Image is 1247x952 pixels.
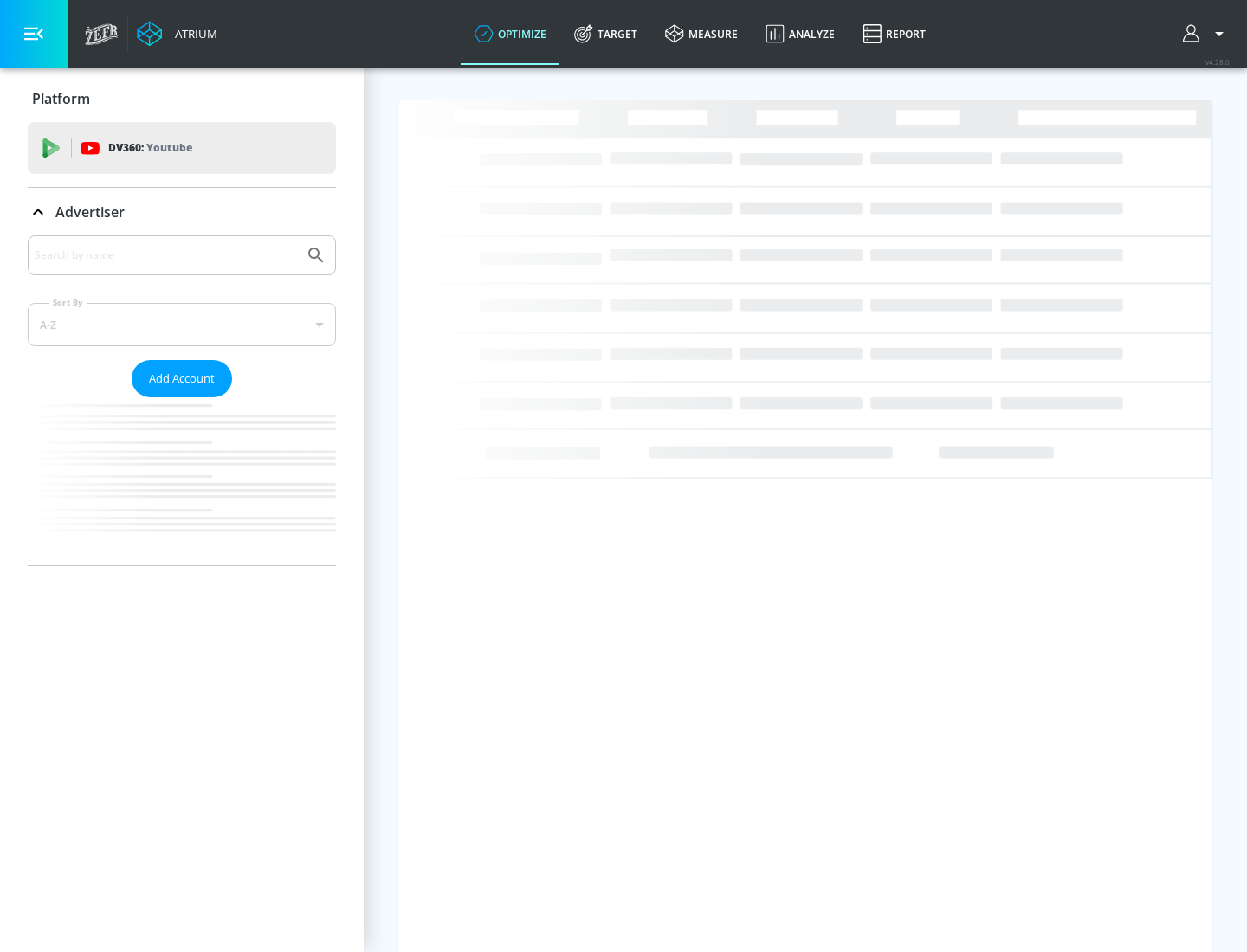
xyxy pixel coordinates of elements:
[132,360,232,397] button: Add Account
[28,397,336,565] nav: list of Advertiser
[1205,57,1230,67] span: v 4.28.0
[108,138,192,158] p: DV360:
[28,122,336,174] div: DV360: Youtube
[35,244,297,267] input: Search by name
[560,3,651,65] a: Target
[28,303,336,346] div: A-Z
[849,3,940,65] a: Report
[28,74,336,123] div: Platform
[28,188,336,236] div: Advertiser
[146,138,192,157] p: Youtube
[32,89,90,108] p: Platform
[752,3,849,65] a: Analyze
[461,3,560,65] a: optimize
[137,21,217,47] a: Atrium
[49,297,87,308] label: Sort By
[28,235,336,565] div: Advertiser
[651,3,752,65] a: measure
[168,26,217,42] div: Atrium
[55,203,125,222] p: Advertiser
[149,369,215,389] span: Add Account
